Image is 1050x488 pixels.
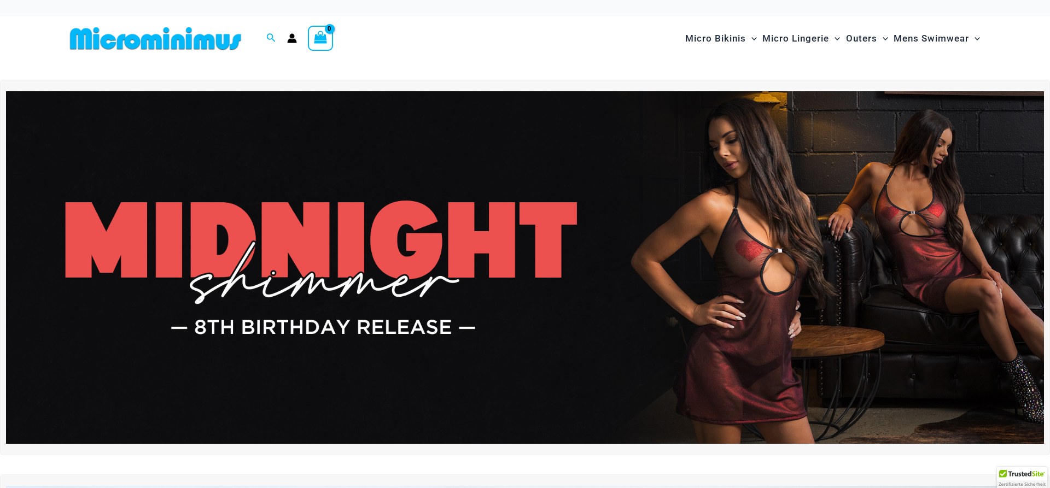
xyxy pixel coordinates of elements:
span: Outers [846,25,877,52]
span: Micro Bikinis [685,25,746,52]
a: OutersMenu ToggleMenu Toggle [843,22,891,55]
nav: Site Navigation [681,20,984,57]
span: Mens Swimwear [894,25,969,52]
a: Micro BikinisMenu ToggleMenu Toggle [682,22,760,55]
a: Mens SwimwearMenu ToggleMenu Toggle [891,22,983,55]
div: TrustedSite Certified [997,467,1047,488]
span: Menu Toggle [877,25,888,52]
a: Search icon link [266,32,276,45]
span: Menu Toggle [829,25,840,52]
span: Menu Toggle [969,25,980,52]
img: MM SHOP LOGO FLAT [66,26,246,51]
span: Micro Lingerie [762,25,829,52]
a: Account icon link [287,33,297,43]
span: Menu Toggle [746,25,757,52]
a: View Shopping Cart, empty [308,26,333,51]
img: Midnight Shimmer Red Dress [6,91,1044,444]
a: Micro LingerieMenu ToggleMenu Toggle [760,22,843,55]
